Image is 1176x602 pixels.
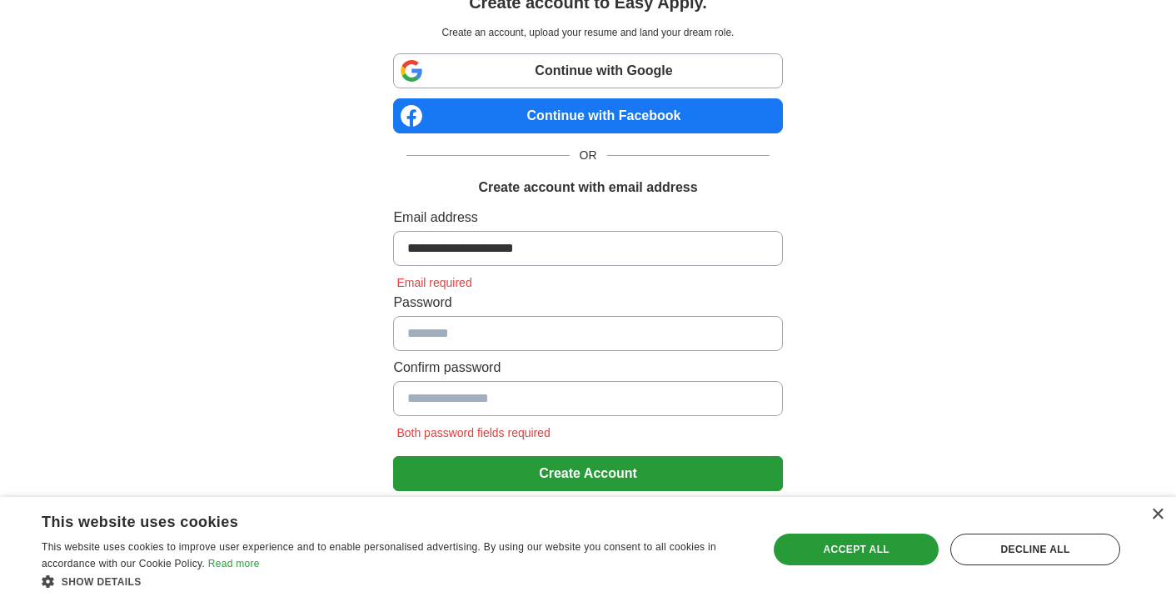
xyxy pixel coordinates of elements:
[42,507,705,532] div: This website uses cookies
[42,541,716,569] span: This website uses cookies to improve user experience and to enable personalised advertising. By u...
[950,534,1120,565] div: Decline all
[1151,509,1164,521] div: Close
[393,426,553,439] span: Both password fields required
[62,576,142,588] span: Show details
[393,293,782,313] label: Password
[396,25,779,40] p: Create an account, upload your resume and land your dream role.
[393,208,782,228] label: Email address
[570,147,607,164] span: OR
[478,178,697,198] h1: Create account with email address
[208,558,260,569] a: Read more, opens a new window
[393,98,782,133] a: Continue with Facebook
[42,573,746,589] div: Show details
[774,534,939,565] div: Accept all
[393,276,475,289] span: Email required
[393,53,782,88] a: Continue with Google
[393,358,782,378] label: Confirm password
[393,456,782,491] button: Create Account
